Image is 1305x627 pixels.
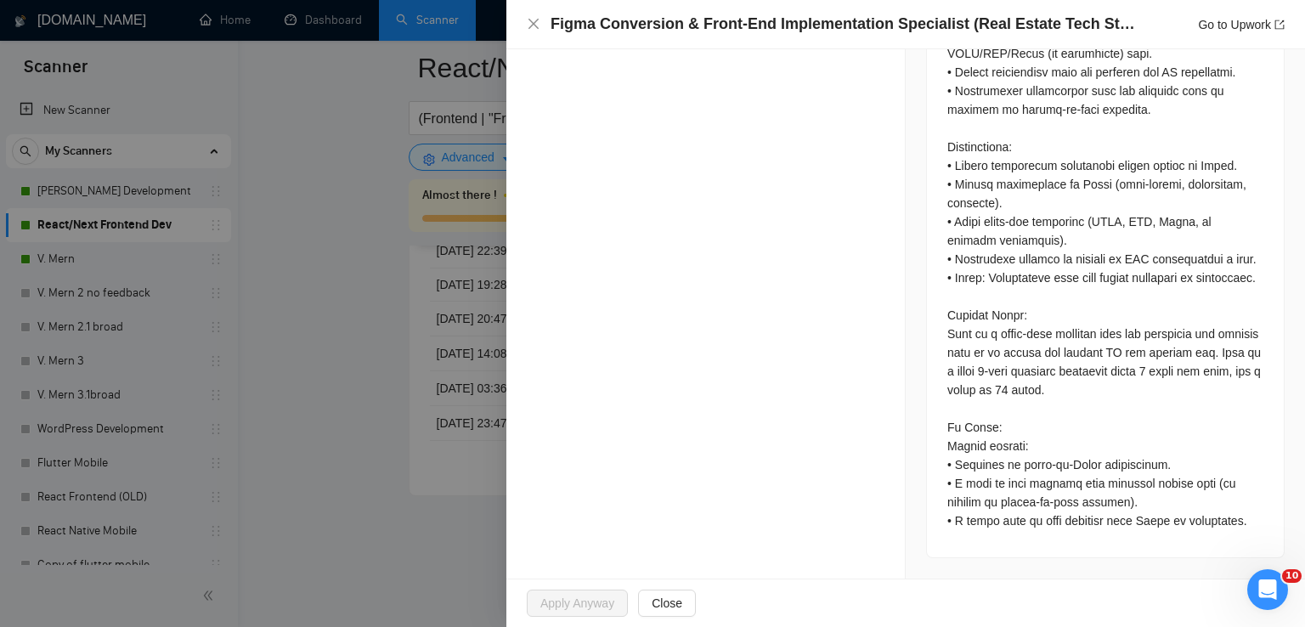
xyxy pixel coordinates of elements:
span: 10 [1282,569,1302,583]
button: Close [527,17,540,31]
span: Close [652,594,682,613]
iframe: Intercom live chat [1247,569,1288,610]
button: Close [638,590,696,617]
h4: Figma Conversion & Front-End Implementation Specialist (Real Estate Tech Startup) [551,14,1137,35]
span: close [527,17,540,31]
span: export [1274,20,1285,30]
a: Go to Upworkexport [1198,18,1285,31]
